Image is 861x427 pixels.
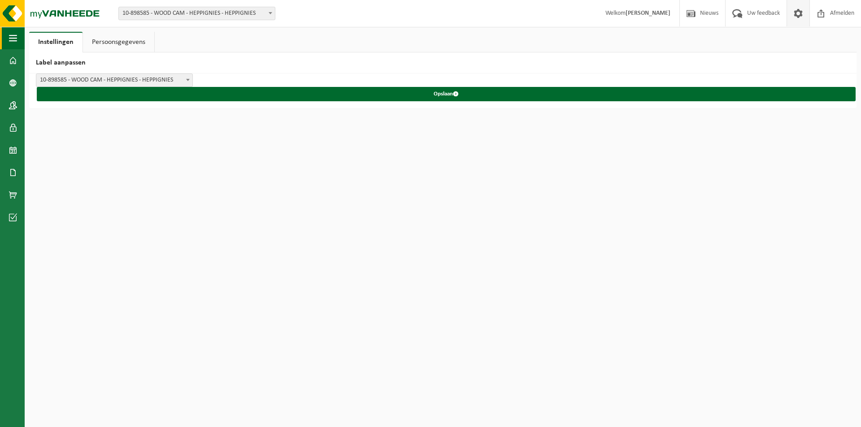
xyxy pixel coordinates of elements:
[36,73,193,87] span: 10-898585 - WOOD CAM - HEPPIGNIES - HEPPIGNIES
[83,32,154,52] a: Persoonsgegevens
[118,7,275,20] span: 10-898585 - WOOD CAM - HEPPIGNIES - HEPPIGNIES
[626,10,670,17] strong: [PERSON_NAME]
[29,52,857,73] h2: Label aanpassen
[29,32,83,52] a: Instellingen
[119,7,275,20] span: 10-898585 - WOOD CAM - HEPPIGNIES - HEPPIGNIES
[37,87,856,101] button: Opslaan
[36,74,192,86] span: 10-898585 - WOOD CAM - HEPPIGNIES - HEPPIGNIES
